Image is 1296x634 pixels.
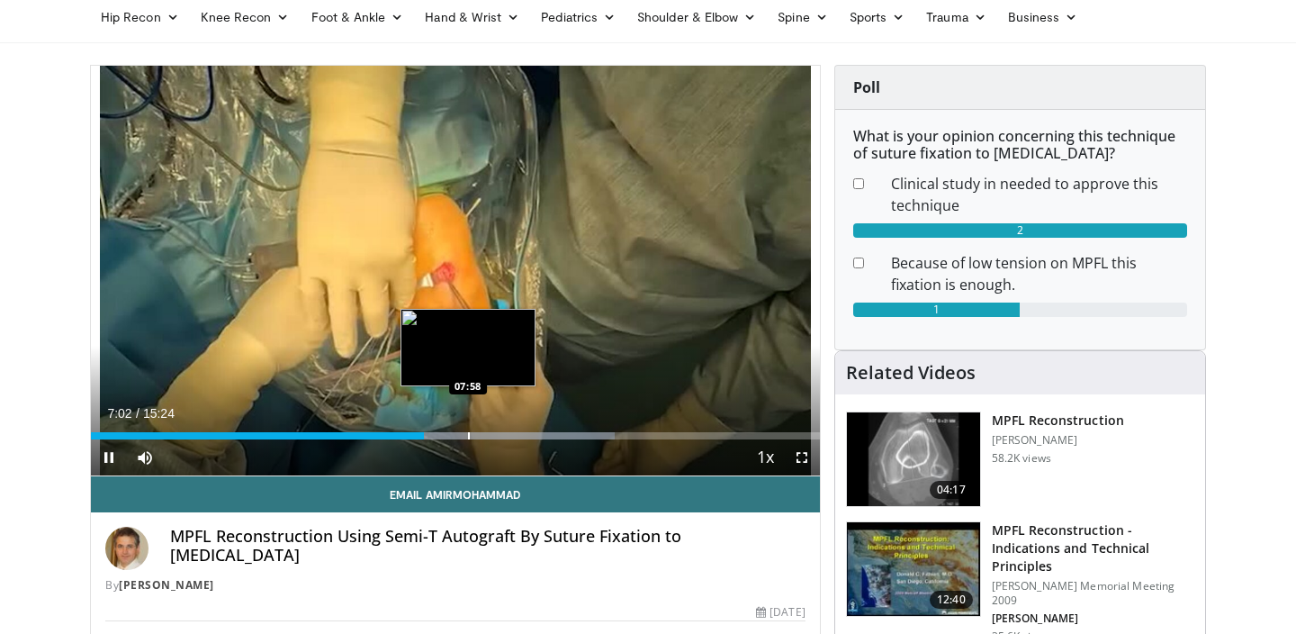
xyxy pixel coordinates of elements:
[992,521,1194,575] h3: MPFL Reconstruction - Indications and Technical Principles
[107,406,131,421] span: 7:02
[853,223,1187,238] div: 2
[119,577,214,593] a: [PERSON_NAME]
[105,577,805,593] div: By
[992,611,1194,626] p: [PERSON_NAME]
[91,66,820,476] video-js: Video Player
[853,128,1187,162] h6: What is your opinion concerning this technique of suture fixation to [MEDICAL_DATA]?
[877,252,1201,295] dd: Because of low tension on MPFL this fixation is enough.
[91,439,127,475] button: Pause
[992,579,1194,608] p: [PERSON_NAME] Memorial Meeting 2009
[400,309,535,386] img: image.jpeg
[105,527,148,570] img: Avatar
[847,522,980,616] img: 642458_3.png.150x105_q85_crop-smart_upscale.jpg
[992,412,1124,430] h3: MPFL Reconstruction
[127,439,163,475] button: Mute
[930,591,973,609] span: 12:40
[992,451,1051,466] p: 58.2K views
[784,439,820,475] button: Fullscreen
[847,412,980,506] img: 38434_0000_3.png.150x105_q85_crop-smart_upscale.jpg
[853,77,880,97] strong: Poll
[846,412,1194,507] a: 04:17 MPFL Reconstruction [PERSON_NAME] 58.2K views
[877,173,1201,216] dd: Clinical study in needed to approve this technique
[756,604,805,620] div: [DATE]
[143,406,175,421] span: 15:24
[853,303,1021,317] div: 1
[91,476,820,512] a: Email Amirmohammad
[748,439,784,475] button: Playback Rate
[91,432,820,439] div: Progress Bar
[992,433,1124,448] p: [PERSON_NAME]
[930,481,973,499] span: 04:17
[846,362,976,384] h4: Related Videos
[170,527,805,566] h4: MPFL Reconstruction Using Semi-T Autograft By Suture Fixation to [MEDICAL_DATA]
[136,406,139,421] span: /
